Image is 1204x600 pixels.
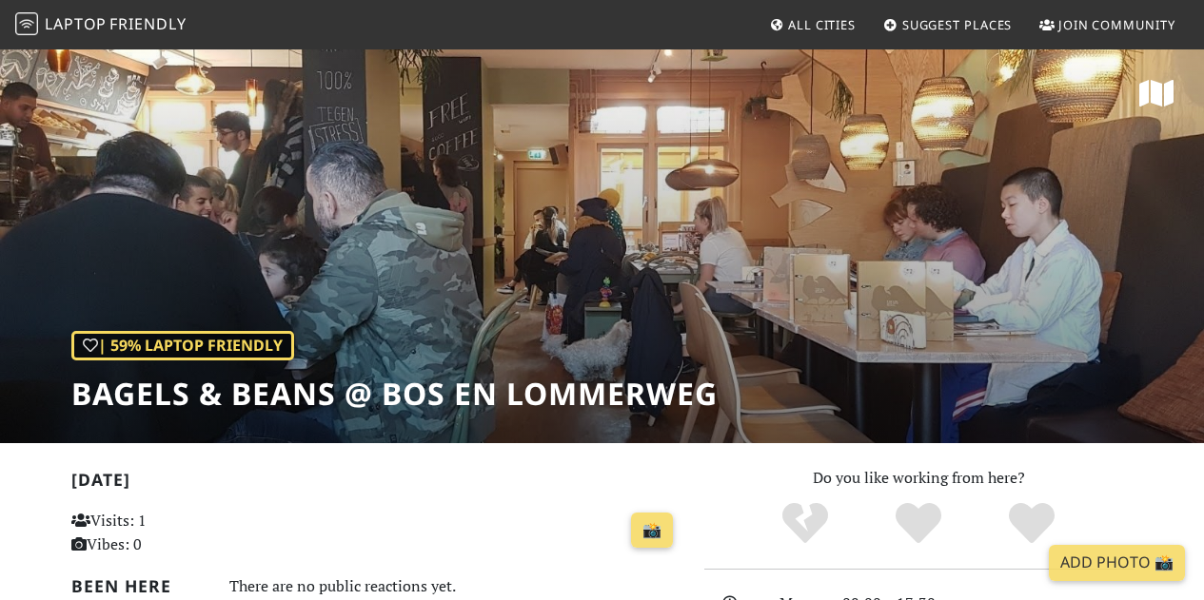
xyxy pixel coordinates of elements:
p: Do you like working from here? [704,466,1134,491]
img: LaptopFriendly [15,12,38,35]
span: Laptop [45,13,107,34]
a: LaptopFriendly LaptopFriendly [15,9,187,42]
h2: [DATE] [71,470,681,497]
h2: Been here [71,576,207,596]
div: There are no public reactions yet. [229,572,681,600]
a: All Cities [761,8,863,42]
a: Suggest Places [876,8,1020,42]
a: Add Photo 📸 [1049,545,1185,581]
a: Join Community [1032,8,1183,42]
a: 📸 [631,513,673,549]
div: No [749,500,862,548]
span: Suggest Places [902,16,1013,33]
div: Definitely! [975,500,1088,548]
h1: Bagels & Beans @ Bos en Lommerweg [71,376,718,412]
p: Visits: 1 Vibes: 0 [71,509,260,557]
div: | 59% Laptop Friendly [71,331,294,361]
span: All Cities [788,16,856,33]
div: Yes [862,500,976,548]
span: Friendly [109,13,186,34]
span: Join Community [1058,16,1175,33]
